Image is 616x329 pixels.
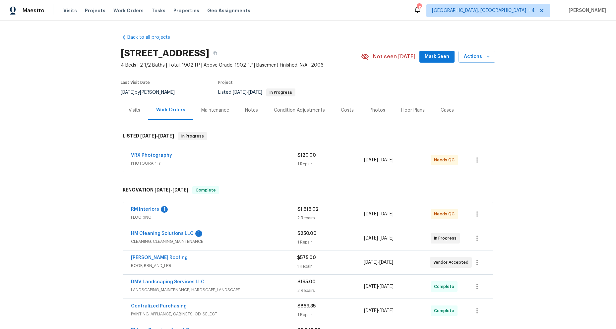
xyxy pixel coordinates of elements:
div: 1 [195,230,202,237]
span: - [233,90,262,95]
div: 1 Repair [297,161,364,167]
div: Maintenance [201,107,229,114]
span: FLOORING [131,214,297,221]
span: PAINTING, APPLIANCE, CABINETS, OD_SELECT [131,311,297,317]
span: - [364,211,394,217]
span: Last Visit Date [121,81,150,84]
div: 1 Repair [297,311,364,318]
span: [DATE] [140,134,156,138]
span: In Progress [267,90,295,94]
span: Visits [63,7,77,14]
span: Listed [218,90,295,95]
div: Work Orders [156,107,185,113]
span: [DATE] [364,236,378,241]
div: 119 [417,4,421,11]
span: [DATE] [380,308,394,313]
div: Visits [129,107,140,114]
span: [GEOGRAPHIC_DATA], [GEOGRAPHIC_DATA] + 4 [432,7,535,14]
span: Geo Assignments [207,7,250,14]
span: Vendor Accepted [433,259,471,266]
a: Back to all projects [121,34,184,41]
span: [DATE] [364,212,378,216]
span: ROOF, BRN_AND_LRR [131,262,297,269]
div: RENOVATION [DATE]-[DATE]Complete [121,180,495,201]
span: PHOTOGRAPHY [131,160,297,167]
div: Notes [245,107,258,114]
span: Actions [464,53,490,61]
span: [DATE] [364,308,378,313]
span: [DATE] [172,188,188,192]
span: Project [218,81,233,84]
span: - [364,157,394,163]
span: [DATE] [380,212,394,216]
span: Not seen [DATE] [373,53,415,60]
a: DMV Landscaping Services LLC [131,280,205,284]
div: LISTED [DATE]-[DATE]In Progress [121,126,495,147]
span: $575.00 [297,255,316,260]
span: [DATE] [364,158,378,162]
span: Projects [85,7,105,14]
span: [PERSON_NAME] [566,7,606,14]
span: - [364,259,393,266]
span: Complete [434,283,457,290]
h6: LISTED [123,132,174,140]
span: [DATE] [233,90,247,95]
span: $120.00 [297,153,316,158]
div: 2 Repairs [297,287,364,294]
span: [DATE] [248,90,262,95]
span: 4 Beds | 2 1/2 Baths | Total: 1902 ft² | Above Grade: 1902 ft² | Basement Finished: N/A | 2006 [121,62,361,69]
button: Mark Seen [419,51,455,63]
div: Cases [441,107,454,114]
span: - [140,134,174,138]
span: Complete [193,187,218,193]
h2: [STREET_ADDRESS] [121,50,209,57]
a: RM Interiors [131,207,159,212]
span: [DATE] [121,90,135,95]
span: $869.35 [297,304,316,308]
span: Complete [434,307,457,314]
span: [DATE] [380,158,394,162]
span: [DATE] [364,284,378,289]
div: 1 [161,206,168,213]
span: Mark Seen [425,53,449,61]
span: $250.00 [297,231,317,236]
span: - [364,283,394,290]
span: [DATE] [380,284,394,289]
div: Costs [341,107,354,114]
span: Work Orders [113,7,144,14]
div: Floor Plans [401,107,425,114]
span: [DATE] [380,236,394,241]
span: In Progress [179,133,207,139]
span: Tasks [152,8,165,13]
a: Centralized Purchasing [131,304,187,308]
div: Condition Adjustments [274,107,325,114]
span: In Progress [434,235,459,242]
a: HM Cleaning Solutions LLC [131,231,194,236]
div: 1 Repair [297,239,364,246]
a: [PERSON_NAME] Roofing [131,255,188,260]
h6: RENOVATION [123,186,188,194]
span: [DATE] [158,134,174,138]
span: Maestro [23,7,44,14]
span: $195.00 [297,280,316,284]
span: Properties [173,7,199,14]
div: by [PERSON_NAME] [121,88,183,96]
button: Copy Address [209,47,221,59]
div: 2 Repairs [297,215,364,221]
div: Photos [370,107,385,114]
a: VRX Photography [131,153,172,158]
span: - [154,188,188,192]
span: [DATE] [364,260,378,265]
button: Actions [459,51,495,63]
span: - [364,235,394,242]
span: CLEANING, CLEANING_MAINTENANCE [131,238,297,245]
span: $1,616.02 [297,207,319,212]
span: - [364,307,394,314]
span: Needs QC [434,157,457,163]
span: [DATE] [379,260,393,265]
div: 1 Repair [297,263,363,270]
span: Needs QC [434,211,457,217]
span: [DATE] [154,188,170,192]
span: LANDSCAPING_MAINTENANCE, HARDSCAPE_LANDSCAPE [131,287,297,293]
